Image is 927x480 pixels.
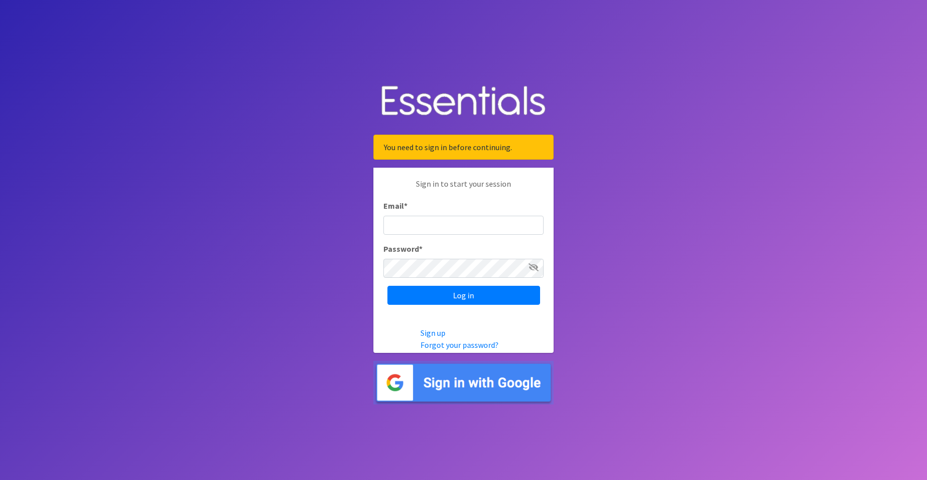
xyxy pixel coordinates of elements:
label: Password [383,243,422,255]
a: Forgot your password? [420,340,499,350]
input: Log in [387,286,540,305]
img: Sign in with Google [373,361,554,404]
a: Sign up [420,328,445,338]
p: Sign in to start your session [383,178,544,200]
div: You need to sign in before continuing. [373,135,554,160]
img: Human Essentials [373,76,554,127]
abbr: required [419,244,422,254]
label: Email [383,200,407,212]
abbr: required [404,201,407,211]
